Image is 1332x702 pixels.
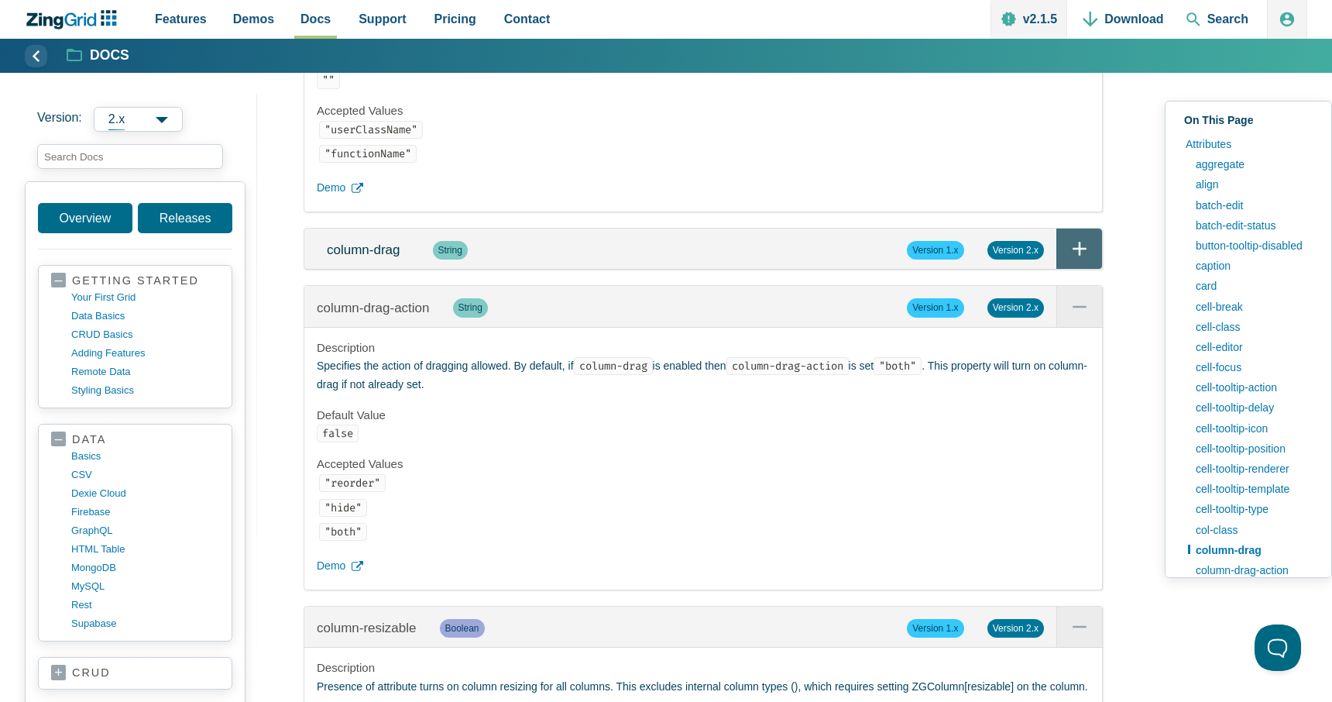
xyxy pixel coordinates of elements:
a: Releases [138,203,232,233]
a: styling basics [71,381,219,400]
a: crud [51,666,219,681]
a: column-drag-action [317,301,430,315]
a: cell-focus [1188,357,1319,377]
strong: Docs [90,49,129,63]
a: cell-tooltip-template [1188,479,1319,499]
code: "functionName" [319,145,417,163]
a: ZingChart Logo. Click to return to the homepage [25,10,125,29]
span: Demo [317,179,345,198]
a: adding features [71,344,219,363]
a: align [1188,174,1319,194]
a: rest [71,596,219,614]
span: Version 2.x [987,241,1044,260]
a: cell-tooltip-delay [1188,397,1319,418]
span: String [453,298,488,317]
a: firebase [71,503,219,521]
a: column-drag [1188,540,1319,560]
a: basics [71,447,219,466]
a: cell-tooltip-position [1188,439,1319,459]
a: cell-tooltip-renderer [1188,459,1319,479]
a: MySQL [71,577,219,596]
h4: Default Value [317,408,1090,423]
iframe: Help Scout Beacon - Open [1255,625,1301,671]
code: "both" [874,357,922,375]
a: data [51,432,219,447]
span: Boolean [440,619,485,638]
a: CSV [71,466,219,484]
a: Demo [317,557,1090,576]
a: data basics [71,307,219,325]
a: col-class [1188,520,1319,540]
a: Demo [317,179,1090,198]
a: card [1188,276,1319,296]
h4: Description [317,660,1090,676]
code: column-drag [574,357,653,375]
code: "" [317,71,340,89]
a: dexie cloud [71,484,219,503]
a: CRUD basics [71,325,219,344]
a: Docs [67,46,129,65]
a: your first grid [71,288,219,307]
span: Contact [504,9,551,29]
a: Attributes [1178,134,1319,154]
a: cell-tooltip-icon [1188,418,1319,439]
span: Demos [233,9,274,29]
a: batch-edit [1188,195,1319,215]
p: Specifies the action of dragging allowed. By default, if is enabled then is set . This property w... [317,357,1090,394]
span: column-drag [327,243,400,257]
a: remote data [71,363,219,381]
code: "hide" [319,499,367,517]
a: cell-tooltip-action [1188,377,1319,397]
code: "both" [319,523,367,541]
a: HTML table [71,540,219,559]
p: Presence of attribute turns on column resizing for all columns. This excludes internal column typ... [317,678,1090,697]
span: Version 2.x [987,298,1044,317]
span: Version: [37,107,82,132]
a: cell-break [1188,297,1319,317]
a: column-drag [307,172,400,259]
span: Version 2.x [987,619,1044,638]
a: batch-edit-status [1188,215,1319,236]
a: MongoDB [71,559,219,577]
a: cell-editor [1188,337,1319,357]
span: Demo [317,557,345,576]
a: aggregate [1188,154,1319,174]
a: getting started [51,274,219,288]
span: Pricing [434,9,476,29]
input: search input [37,144,223,169]
code: "reorder" [319,474,386,492]
span: Version 1.x [907,298,963,317]
a: caption [1188,256,1319,276]
span: String [433,241,468,260]
a: cell-tooltip-type [1188,499,1319,519]
a: supabase [71,614,219,633]
code: column-drag-action [726,357,849,375]
span: Features [155,9,207,29]
a: column-resizable [317,621,417,635]
a: cell-class [1188,317,1319,337]
span: Support [359,9,406,29]
span: Version 1.x [907,241,963,260]
h4: Accepted Values [317,456,1090,472]
h4: Description [317,340,1090,356]
code: "userClassName" [319,121,423,139]
code: false [317,425,359,442]
span: Version 1.x [907,619,963,638]
label: Versions [37,107,245,132]
h4: Accepted Values [317,103,1090,119]
a: Overview [38,203,132,233]
a: GraphQL [71,521,219,540]
a: button-tooltip-disabled [1188,236,1319,256]
span: Docs [300,9,331,29]
a: column-drag-action [1188,560,1319,580]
